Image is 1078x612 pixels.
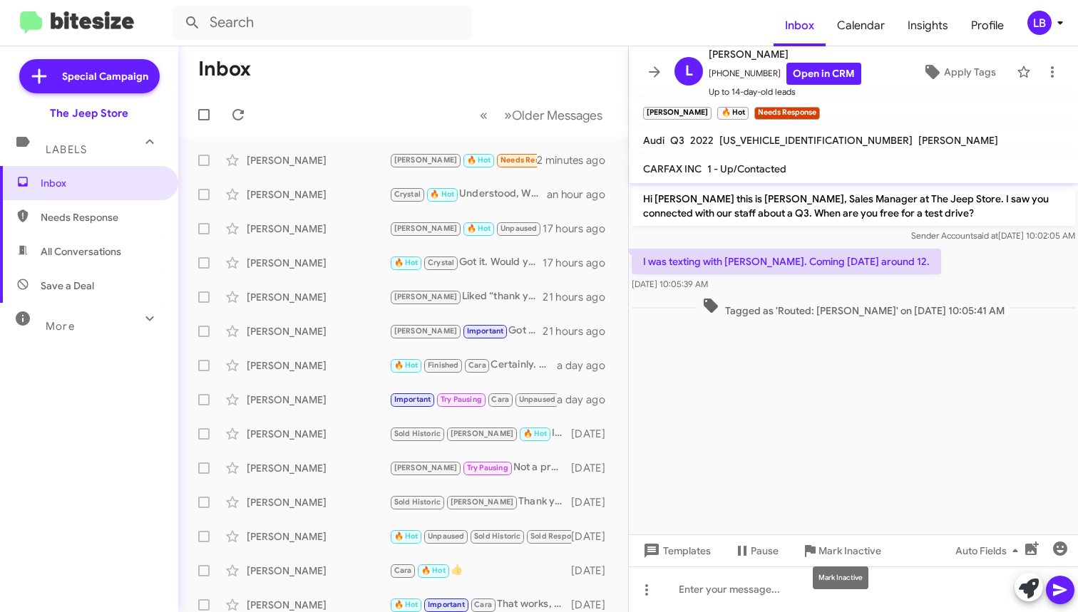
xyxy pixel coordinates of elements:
[389,391,557,408] div: Hey [PERSON_NAME], This is [PERSON_NAME] lefthand at the jeep store in [GEOGRAPHIC_DATA]. Hope yo...
[451,497,514,507] span: [PERSON_NAME]
[389,323,543,339] div: Got it, If you were ever interested in selling it out right or trading it let me know. We are cur...
[394,155,458,165] span: [PERSON_NAME]
[19,59,160,93] a: Special Campaign
[389,528,571,544] div: It would involve coming in to get it appraised by my used car manager. Would you be looking to ju...
[467,224,491,233] span: 🔥 Hot
[571,564,617,578] div: [DATE]
[751,538,779,564] span: Pause
[46,320,75,333] span: More
[247,495,389,509] div: [PERSON_NAME]
[670,134,684,147] span: Q3
[491,395,509,404] span: Cara
[543,256,617,270] div: 17 hours ago
[500,155,561,165] span: Needs Response
[394,566,412,575] span: Cara
[512,108,602,123] span: Older Messages
[944,538,1035,564] button: Auto Fields
[247,358,389,373] div: [PERSON_NAME]
[474,600,492,609] span: Cara
[632,249,941,274] p: I was texting with [PERSON_NAME]. Coming [DATE] around 12.
[557,393,617,407] div: a day ago
[62,69,148,83] span: Special Campaign
[896,5,960,46] a: Insights
[697,297,1010,318] span: Tagged as 'Routed: [PERSON_NAME]' on [DATE] 10:05:41 AM
[908,59,1010,85] button: Apply Tags
[530,531,621,541] span: Sold Responded Historic
[421,566,446,575] span: 🔥 Hot
[717,107,748,120] small: 🔥 Hot
[389,425,571,442] div: I do not at the moment. I will keep an eye out.
[790,538,893,564] button: Mark Inactive
[519,395,556,404] span: Unpaused
[428,600,465,609] span: Important
[41,279,94,293] span: Save a Deal
[247,324,389,338] div: [PERSON_NAME]
[480,106,488,124] span: «
[709,46,861,63] span: [PERSON_NAME]
[960,5,1015,46] a: Profile
[394,497,441,507] span: Sold Historic
[537,153,617,167] div: 2 minutes ago
[709,63,861,85] span: [PHONE_NUMBER]
[571,427,617,441] div: [DATE]
[813,566,868,589] div: Mark Inactive
[474,531,521,541] span: Sold Historic
[707,162,786,175] span: 1 - Up/Contacted
[394,395,431,404] span: Important
[247,187,389,202] div: [PERSON_NAME]
[394,258,419,267] span: 🔥 Hot
[643,134,664,147] span: Audi
[441,395,482,404] span: Try Pausing
[389,220,543,237] div: 👍
[818,538,881,564] span: Mark Inactive
[496,100,611,130] button: Next
[632,186,1075,226] p: Hi [PERSON_NAME] this is [PERSON_NAME], Sales Manager at The Jeep Store. I saw you connected with...
[643,162,702,175] span: CARFAX INC
[247,393,389,407] div: [PERSON_NAME]
[826,5,896,46] a: Calendar
[709,85,861,99] span: Up to 14-day-old leads
[46,143,87,156] span: Labels
[571,495,617,509] div: [DATE]
[389,289,543,305] div: Liked “thank you, Let me see if its something my used car manager would be interested in.”
[500,224,538,233] span: Unpaused
[394,224,458,233] span: [PERSON_NAME]
[50,106,128,120] div: The Jeep Store
[632,279,708,289] span: [DATE] 10:05:39 AM
[389,460,571,476] div: Not a problem [PERSON_NAME], Let me know when you are available. Thank you !
[247,153,389,167] div: [PERSON_NAME]
[41,244,121,259] span: All Conversations
[754,107,820,120] small: Needs Response
[774,5,826,46] a: Inbox
[643,107,712,120] small: [PERSON_NAME]
[198,58,251,81] h1: Inbox
[428,531,465,541] span: Unpaused
[471,100,496,130] button: Previous
[543,324,617,338] div: 21 hours ago
[389,152,537,168] div: I was texting with [PERSON_NAME]. Coming [DATE] around 12.
[247,564,389,578] div: [PERSON_NAME]
[472,100,611,130] nav: Page navigation example
[41,210,162,224] span: Needs Response
[911,230,1075,241] span: Sender Account [DATE] 10:02:05 AM
[467,326,504,336] span: Important
[719,134,913,147] span: [US_VEHICLE_IDENTIFICATION_NUMBER]
[571,598,617,612] div: [DATE]
[247,529,389,544] div: [PERSON_NAME]
[640,538,711,564] span: Templates
[467,155,491,165] span: 🔥 Hot
[629,538,722,564] button: Templates
[247,598,389,612] div: [PERSON_NAME]
[685,60,693,83] span: L
[389,357,557,373] div: Certainly. The price is $77,325. Here is a link to it incase you wanted to further review. LINK: ...
[247,256,389,270] div: [PERSON_NAME]
[918,134,998,147] span: [PERSON_NAME]
[428,258,454,267] span: Crystal
[571,461,617,475] div: [DATE]
[394,292,458,301] span: [PERSON_NAME]
[571,529,617,544] div: [DATE]
[428,361,459,370] span: Finished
